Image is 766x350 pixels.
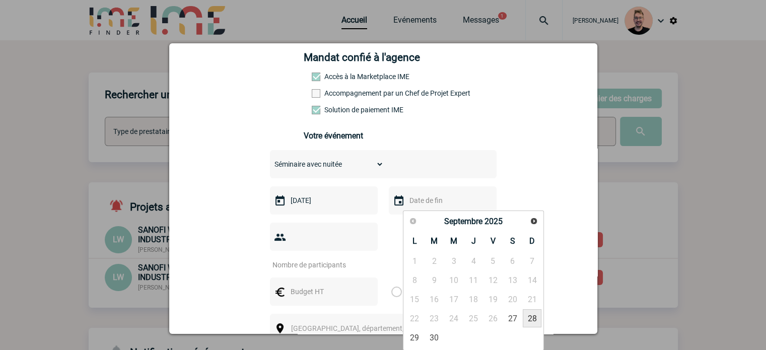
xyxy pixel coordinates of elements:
[270,258,365,271] input: Nombre de participants
[484,217,503,226] span: 2025
[405,328,424,346] a: 29
[312,89,356,97] label: Prestation payante
[391,277,402,306] label: Par personne
[510,236,515,246] span: Samedi
[312,106,356,114] label: Conformité aux process achat client, Prise en charge de la facturation, Mutualisation de plusieur...
[444,217,482,226] span: Septembre
[425,328,444,346] a: 30
[491,236,496,246] span: Vendredi
[304,51,420,63] h4: Mandat confié à l'agence
[407,194,476,207] input: Date de fin
[529,236,535,246] span: Dimanche
[431,236,438,246] span: Mardi
[412,236,417,246] span: Lundi
[526,214,541,229] a: Suivant
[288,194,358,207] input: Date de début
[530,217,538,225] span: Suivant
[471,236,475,246] span: Jeudi
[523,309,541,327] a: 28
[291,324,431,332] span: [GEOGRAPHIC_DATA], département, région...
[312,73,356,81] label: Accès à la Marketplace IME
[304,131,462,141] h3: Votre événement
[450,236,457,246] span: Mercredi
[503,309,522,327] a: 27
[288,285,358,298] input: Budget HT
